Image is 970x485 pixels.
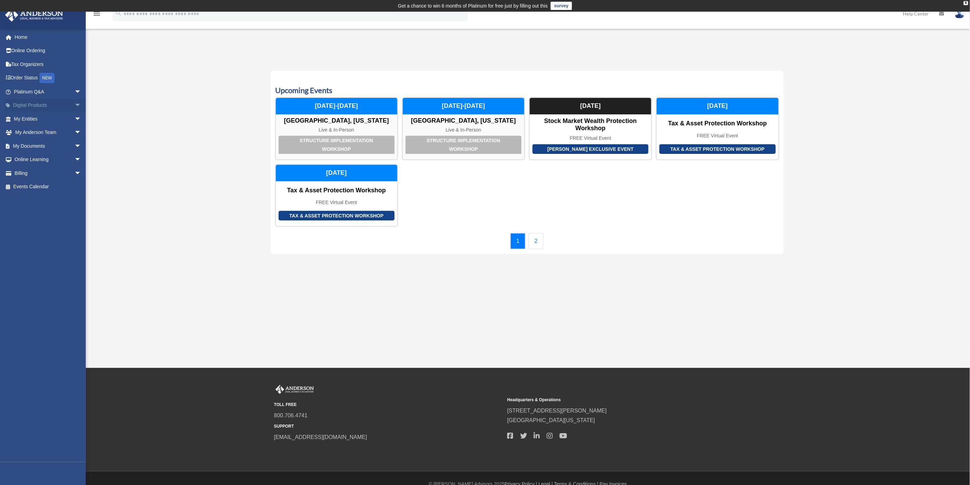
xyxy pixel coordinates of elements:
small: TOLL FREE [274,401,503,408]
i: menu [93,10,101,18]
a: [PERSON_NAME] Exclusive Event Stock Market Wealth Protection Workshop FREE Virtual Event [DATE] [529,98,652,160]
a: Online Learningarrow_drop_down [5,153,92,167]
a: [STREET_ADDRESS][PERSON_NAME] [507,408,607,414]
a: Online Ordering [5,44,92,58]
div: [DATE] [657,98,778,114]
span: arrow_drop_down [74,99,88,113]
img: User Pic [955,9,965,19]
a: menu [93,12,101,18]
div: Live & In-Person [276,127,397,133]
div: [DATE] [530,98,651,114]
a: 1 [511,233,525,249]
span: arrow_drop_down [74,112,88,126]
span: arrow_drop_down [74,153,88,167]
a: Structure Implementation Workshop [GEOGRAPHIC_DATA], [US_STATE] Live & In-Person [DATE]-[DATE] [276,98,398,160]
div: Tax & Asset Protection Workshop [657,120,778,127]
small: SUPPORT [274,423,503,430]
a: Structure Implementation Workshop [GEOGRAPHIC_DATA], [US_STATE] Live & In-Person [DATE]-[DATE] [402,98,525,160]
div: [GEOGRAPHIC_DATA], [US_STATE] [403,117,524,125]
span: arrow_drop_down [74,166,88,180]
a: 2 [529,233,544,249]
a: Billingarrow_drop_down [5,166,92,180]
span: arrow_drop_down [74,85,88,99]
div: FREE Virtual Event [530,135,651,141]
a: [EMAIL_ADDRESS][DOMAIN_NAME] [274,434,367,440]
div: [DATE]-[DATE] [276,98,397,114]
h3: Upcoming Events [276,85,779,96]
a: Home [5,30,92,44]
div: [DATE]-[DATE] [403,98,524,114]
div: FREE Virtual Event [276,200,397,205]
a: My Documentsarrow_drop_down [5,139,92,153]
div: [GEOGRAPHIC_DATA], [US_STATE] [276,117,397,125]
span: arrow_drop_down [74,126,88,140]
div: Structure Implementation Workshop [279,136,395,154]
div: [PERSON_NAME] Exclusive Event [533,144,648,154]
i: search [115,9,122,17]
a: My Entitiesarrow_drop_down [5,112,92,126]
a: 800.706.4741 [274,413,308,418]
div: close [964,1,968,5]
img: Anderson Advisors Platinum Portal [274,385,315,394]
small: Headquarters & Operations [507,396,736,404]
div: Tax & Asset Protection Workshop [279,211,395,221]
div: Stock Market Wealth Protection Workshop [530,117,651,132]
a: Platinum Q&Aarrow_drop_down [5,85,92,99]
img: Anderson Advisors Platinum Portal [3,8,65,22]
a: Events Calendar [5,180,88,194]
div: NEW [39,73,55,83]
div: Tax & Asset Protection Workshop [276,187,397,194]
div: Structure Implementation Workshop [406,136,522,154]
a: Order StatusNEW [5,71,92,85]
div: Get a chance to win 6 months of Platinum for free just by filling out this [398,2,548,10]
div: [DATE] [276,165,397,181]
a: My Anderson Teamarrow_drop_down [5,126,92,139]
div: FREE Virtual Event [657,133,778,139]
span: arrow_drop_down [74,139,88,153]
div: Tax & Asset Protection Workshop [659,144,775,154]
a: Tax & Asset Protection Workshop Tax & Asset Protection Workshop FREE Virtual Event [DATE] [656,98,779,160]
div: Live & In-Person [403,127,524,133]
a: Tax Organizers [5,57,92,71]
a: survey [551,2,572,10]
a: Tax & Asset Protection Workshop Tax & Asset Protection Workshop FREE Virtual Event [DATE] [276,165,398,226]
a: [GEOGRAPHIC_DATA][US_STATE] [507,417,595,423]
a: Digital Productsarrow_drop_down [5,99,92,112]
